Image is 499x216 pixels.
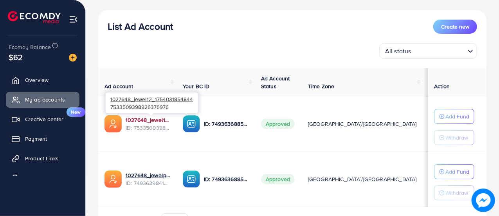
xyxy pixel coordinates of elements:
button: Create new [433,20,477,34]
div: Search for option [379,43,477,59]
span: All status [384,45,413,57]
span: Payment [25,135,47,143]
span: Approved [261,174,295,184]
a: Product Links [6,151,79,166]
span: Ad Account [104,82,133,90]
img: ic-ba-acc.ded83a64.svg [183,171,200,188]
span: Create new [441,23,469,31]
a: 1027648_jewel12_1754031854844 [126,116,170,124]
a: 1027648_jewelpk_1744748993020 [126,171,170,179]
h3: List Ad Account [108,21,173,32]
p: Add Fund [445,112,469,121]
p: Add Fund [445,167,469,176]
a: Billing [6,170,79,186]
span: Action [434,82,450,90]
span: Ad Account Status [261,74,290,90]
span: Approved [261,119,295,129]
p: ID: 7493636885487828999 [204,119,249,129]
img: menu [69,15,78,24]
div: <span class='underline'>1027648_jewelpk_1744748993020</span></br>7493639841210007568 [126,171,170,187]
input: Search for option [414,44,465,57]
span: [GEOGRAPHIC_DATA]/[GEOGRAPHIC_DATA] [308,120,417,128]
p: Withdraw [445,188,468,198]
button: Add Fund [434,109,474,124]
img: logo [8,11,61,23]
span: ID: 7493639841210007568 [126,179,170,187]
button: Withdraw [434,185,474,200]
img: image [472,189,495,212]
img: ic-ads-acc.e4c84228.svg [104,171,122,188]
span: Ecomdy Balance [9,43,51,51]
button: Withdraw [434,130,474,145]
span: My ad accounts [25,96,65,103]
span: Product Links [25,154,59,162]
span: Overview [25,76,49,84]
p: ID: 7493636885487828999 [204,174,249,184]
button: Add Fund [434,164,474,179]
p: Withdraw [445,133,468,142]
span: 1027648_jewel12_1754031854844 [110,95,193,103]
a: Payment [6,131,79,147]
span: [GEOGRAPHIC_DATA]/[GEOGRAPHIC_DATA] [308,175,417,183]
span: $62 [9,51,23,63]
a: Creative centerNew [6,111,79,127]
div: 7533509398926376976 [106,93,198,113]
a: My ad accounts [6,92,79,107]
span: Your BC ID [183,82,210,90]
span: New [67,107,85,117]
span: Time Zone [308,82,334,90]
a: Overview [6,72,79,88]
img: ic-ads-acc.e4c84228.svg [104,115,122,133]
img: ic-ba-acc.ded83a64.svg [183,115,200,133]
img: image [69,54,77,62]
span: Billing [25,174,41,182]
span: Creative center [25,115,63,123]
span: ID: 7533509398926376976 [126,124,170,132]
